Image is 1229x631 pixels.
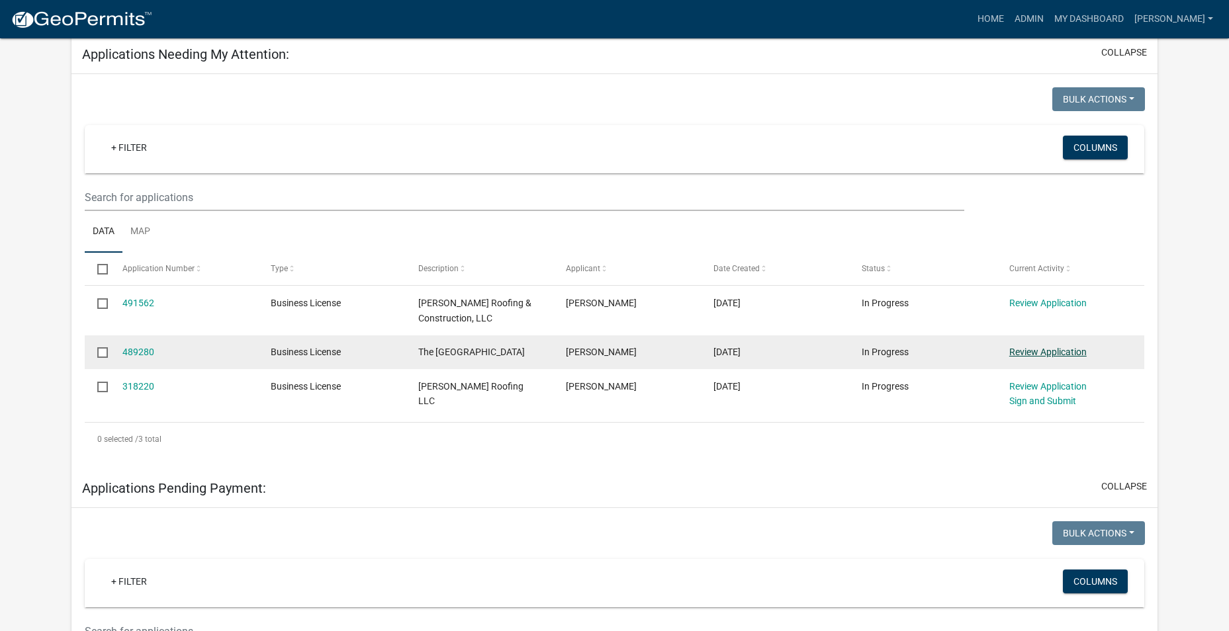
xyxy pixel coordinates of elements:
[101,136,158,159] a: + Filter
[1009,347,1087,357] a: Review Application
[257,253,405,284] datatable-header-cell: Type
[553,253,701,284] datatable-header-cell: Applicant
[848,253,996,284] datatable-header-cell: Status
[85,211,122,253] a: Data
[566,298,637,308] span: Barrett Hartsfield
[997,253,1144,284] datatable-header-cell: Current Activity
[85,253,110,284] datatable-header-cell: Select
[1009,264,1064,273] span: Current Activity
[271,381,341,392] span: Business License
[418,264,459,273] span: Description
[122,264,195,273] span: Application Number
[1063,569,1128,593] button: Columns
[271,298,341,308] span: Business License
[713,381,741,392] span: 10/01/2024
[713,264,760,273] span: Date Created
[418,381,523,407] span: Freeman Roofing LLC
[862,381,909,392] span: In Progress
[1009,7,1049,32] a: Admin
[101,569,158,593] a: + Filter
[1009,298,1087,308] a: Review Application
[1129,7,1218,32] a: [PERSON_NAME]
[97,435,138,444] span: 0 selected /
[418,298,531,323] span: Hartsfield Roofing & Construction, LLC
[1009,396,1076,406] a: Sign and Submit
[122,298,154,308] a: 491562
[406,253,553,284] datatable-header-cell: Description
[1049,7,1129,32] a: My Dashboard
[1101,480,1147,493] button: collapse
[713,347,741,357] span: 10/07/2025
[122,211,158,253] a: Map
[418,347,525,357] span: The New Chaserville mall
[701,253,848,284] datatable-header-cell: Date Created
[862,347,909,357] span: In Progress
[566,347,637,357] span: Gradie George Akins III
[271,347,341,357] span: Business License
[862,298,909,308] span: In Progress
[271,264,288,273] span: Type
[85,423,1144,456] div: 3 total
[82,480,266,496] h5: Applications Pending Payment:
[122,347,154,357] a: 489280
[110,253,257,284] datatable-header-cell: Application Number
[1052,521,1145,545] button: Bulk Actions
[122,381,154,392] a: 318220
[85,184,964,211] input: Search for applications
[1052,87,1145,111] button: Bulk Actions
[71,74,1158,469] div: collapse
[566,381,637,392] span: James Freeman
[1009,381,1087,392] a: Review Application
[1063,136,1128,159] button: Columns
[82,46,289,62] h5: Applications Needing My Attention:
[713,298,741,308] span: 10/13/2025
[1101,46,1147,60] button: collapse
[862,264,885,273] span: Status
[566,264,600,273] span: Applicant
[972,7,1009,32] a: Home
